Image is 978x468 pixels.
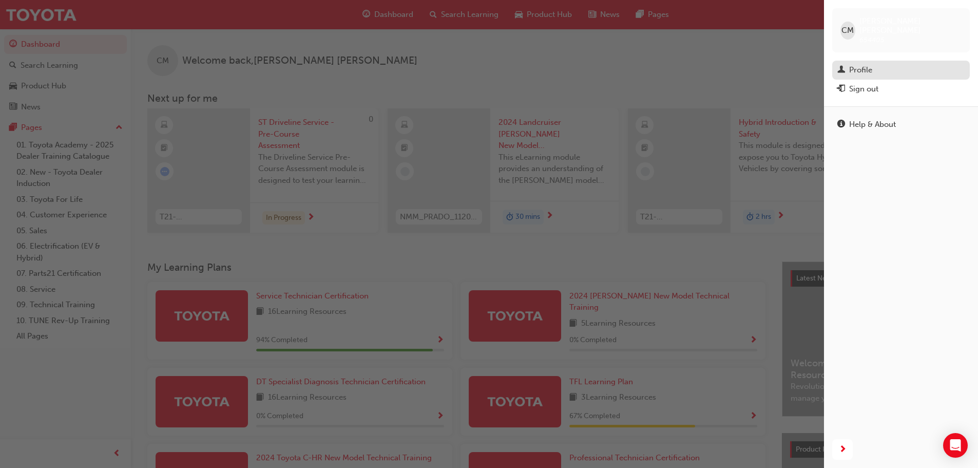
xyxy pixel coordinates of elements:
[849,119,896,130] div: Help & About
[832,61,970,80] a: Profile
[837,85,845,94] span: exit-icon
[943,433,968,458] div: Open Intercom Messenger
[839,443,847,456] span: next-icon
[859,16,962,35] span: [PERSON_NAME] [PERSON_NAME]
[859,35,885,44] span: 654405
[837,66,845,75] span: man-icon
[849,83,878,95] div: Sign out
[849,64,872,76] div: Profile
[837,120,845,129] span: info-icon
[832,80,970,99] button: Sign out
[832,115,970,134] a: Help & About
[841,25,854,36] span: CM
